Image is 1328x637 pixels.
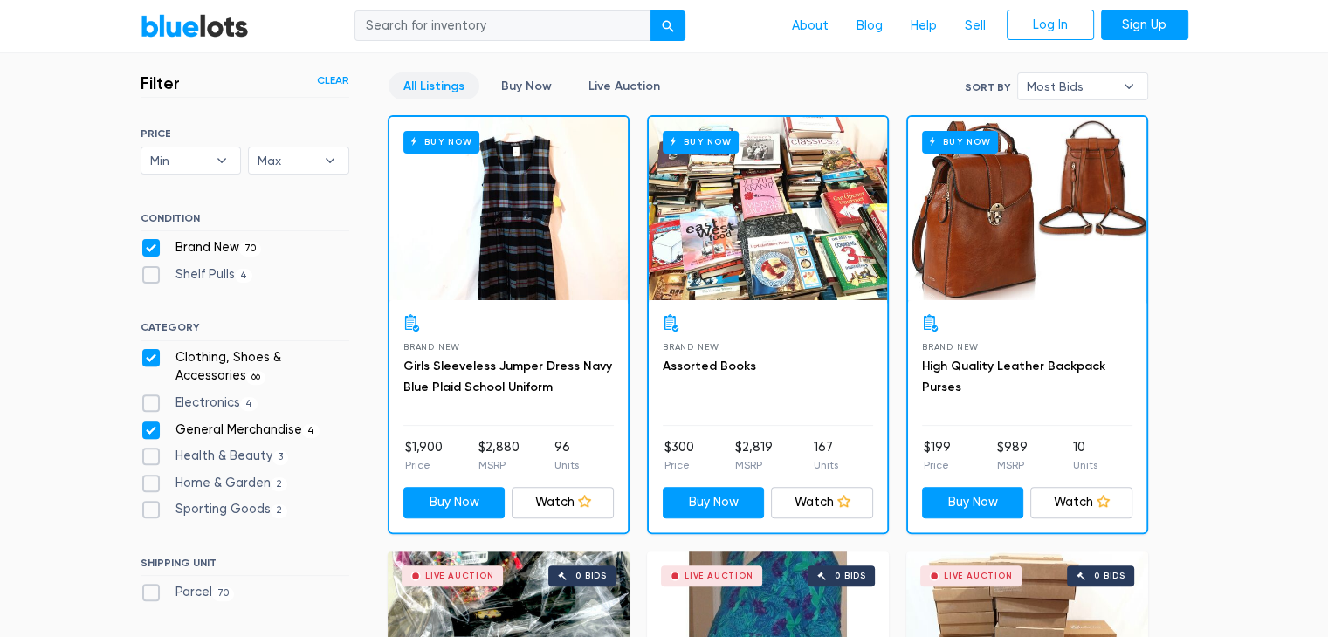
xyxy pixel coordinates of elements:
[664,457,694,473] p: Price
[317,72,349,88] a: Clear
[312,147,348,174] b: ▾
[664,438,694,473] li: $300
[663,131,739,153] h6: Buy Now
[685,572,753,580] div: Live Auction
[649,117,887,300] a: Buy Now
[908,117,1146,300] a: Buy Now
[1027,73,1114,99] span: Most Bids
[922,359,1105,394] a: High Quality Leather Backpack Purses
[944,572,1013,580] div: Live Auction
[1111,73,1147,99] b: ▾
[354,10,651,42] input: Search for inventory
[996,438,1027,473] li: $989
[271,477,288,491] span: 2
[141,557,349,576] h6: SHIPPING UNIT
[951,10,1000,43] a: Sell
[141,13,249,38] a: BlueLots
[835,572,866,580] div: 0 bids
[1073,438,1097,473] li: 10
[1094,572,1125,580] div: 0 bids
[235,269,253,283] span: 4
[996,457,1027,473] p: MSRP
[203,147,240,174] b: ▾
[814,457,838,473] p: Units
[478,438,519,473] li: $2,880
[554,457,579,473] p: Units
[271,504,288,518] span: 2
[922,342,979,352] span: Brand New
[403,342,460,352] span: Brand New
[141,421,320,440] label: General Merchandise
[663,487,765,518] a: Buy Now
[814,438,838,473] li: 167
[389,72,479,99] a: All Listings
[141,474,288,493] label: Home & Garden
[1030,487,1132,518] a: Watch
[924,438,951,473] li: $199
[403,487,506,518] a: Buy Now
[922,131,998,153] h6: Buy Now
[478,457,519,473] p: MSRP
[663,342,719,352] span: Brand New
[212,587,235,601] span: 70
[302,424,320,438] span: 4
[486,72,567,99] a: Buy Now
[924,457,951,473] p: Price
[141,127,349,140] h6: PRICE
[403,359,612,394] a: Girls Sleeveless Jumper Dress Navy Blue Plaid School Uniform
[141,72,180,93] h3: Filter
[897,10,951,43] a: Help
[735,438,773,473] li: $2,819
[246,371,266,385] span: 66
[141,583,235,602] label: Parcel
[141,447,289,466] label: Health & Beauty
[141,348,349,386] label: Clothing, Shoes & Accessories
[575,572,607,580] div: 0 bids
[258,147,315,174] span: Max
[141,265,253,284] label: Shelf Pulls
[141,212,349,231] h6: CONDITION
[554,438,579,473] li: 96
[272,450,289,464] span: 3
[405,438,443,473] li: $1,900
[843,10,897,43] a: Blog
[141,238,262,257] label: Brand New
[389,117,628,300] a: Buy Now
[425,572,494,580] div: Live Auction
[141,394,258,413] label: Electronics
[405,457,443,473] p: Price
[239,242,262,256] span: 70
[141,500,288,519] label: Sporting Goods
[403,131,479,153] h6: Buy Now
[965,79,1010,95] label: Sort By
[771,487,873,518] a: Watch
[141,321,349,340] h6: CATEGORY
[663,359,756,373] a: Assorted Books
[1007,10,1094,41] a: Log In
[1101,10,1188,41] a: Sign Up
[778,10,843,43] a: About
[922,487,1024,518] a: Buy Now
[574,72,675,99] a: Live Auction
[240,397,258,411] span: 4
[150,147,208,174] span: Min
[1073,457,1097,473] p: Units
[735,457,773,473] p: MSRP
[512,487,614,518] a: Watch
